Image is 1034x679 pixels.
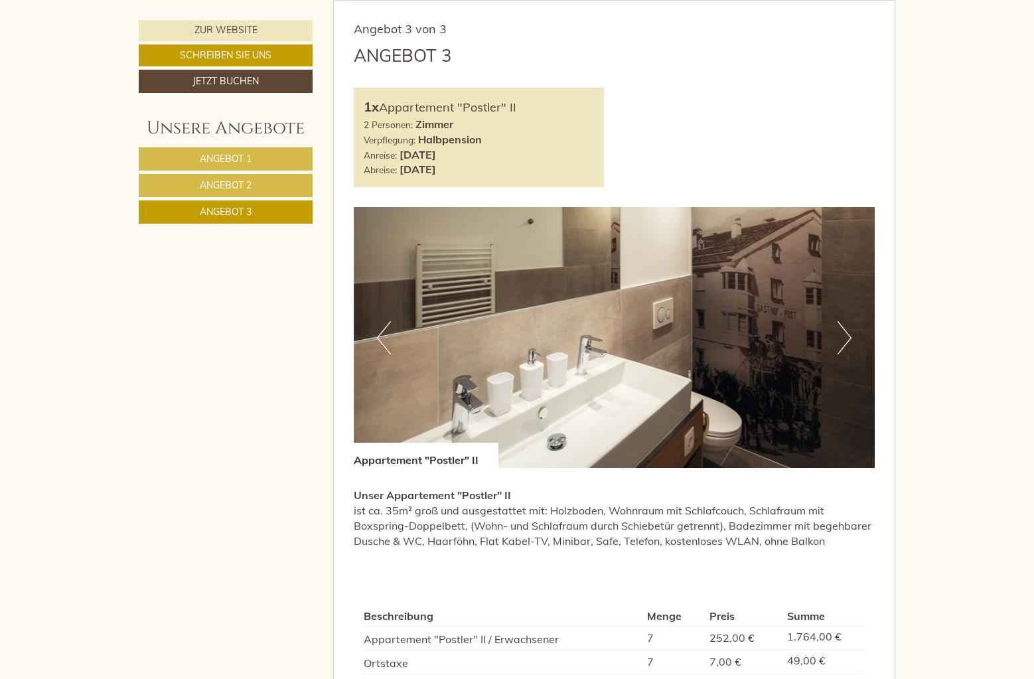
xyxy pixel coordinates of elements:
div: Appartement "Postler" II [364,98,595,117]
b: [DATE] [400,163,436,176]
th: Beschreibung [364,606,642,627]
a: Zur Website [139,20,313,41]
span: Angebot 1 [200,153,252,165]
div: Appartement "Postler" II [354,443,498,468]
small: Abreise: [364,164,397,175]
small: 2 Personen: [364,119,413,130]
span: 252,00 € [709,631,755,644]
a: Schreiben Sie uns [139,44,313,66]
button: Previous [377,321,391,354]
th: Menge [642,606,704,627]
span: Angebot 3 [200,206,252,218]
b: Halbpension [418,133,482,146]
b: 1x [364,98,379,115]
small: Anreise: [364,149,397,161]
th: Preis [704,606,782,627]
a: Jetzt buchen [139,70,313,93]
td: 7 [642,627,704,650]
div: Unsere Angebote [139,116,313,141]
button: Next [838,321,851,354]
span: Angebot 3 von 3 [354,21,447,37]
span: Angebot 2 [200,179,252,191]
img: image [354,207,875,468]
td: 49,00 € [782,650,865,674]
b: Zimmer [415,117,453,131]
th: Summe [782,606,865,627]
td: 1.764,00 € [782,627,865,650]
td: 7 [642,650,704,674]
span: 7,00 € [709,655,741,668]
td: Ortstaxe [364,650,642,674]
td: Appartement "Postler" II / Erwachsener [364,627,642,650]
small: Verpflegung: [364,134,415,145]
strong: Unser Appartement "Postler" II [354,489,511,502]
p: ist ca. 35m² groß und ausgestattet mit: Holzboden, Wohnraum mit Schlafcouch, Schlafraum mit Boxsp... [354,488,875,548]
div: Angebot 3 [354,43,452,68]
b: [DATE] [400,148,436,161]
